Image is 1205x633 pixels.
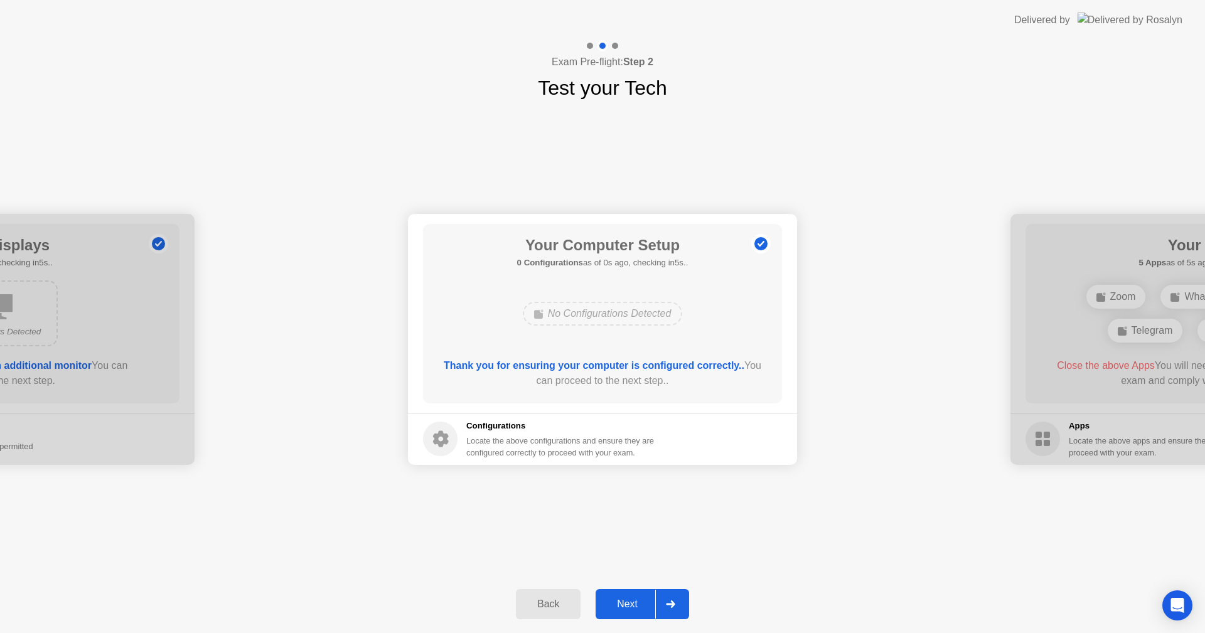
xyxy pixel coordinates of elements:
b: Thank you for ensuring your computer is configured correctly.. [444,360,744,371]
div: Next [599,598,655,610]
button: Back [516,589,581,619]
div: You can proceed to the next step.. [441,358,764,388]
div: Open Intercom Messenger [1162,590,1192,620]
h5: Configurations [466,420,656,432]
h1: Test your Tech [538,73,667,103]
div: Back [520,598,577,610]
button: Next [596,589,689,619]
b: Step 2 [623,56,653,67]
div: Delivered by [1014,13,1070,28]
img: Delivered by Rosalyn [1078,13,1182,27]
div: Locate the above configurations and ensure they are configured correctly to proceed with your exam. [466,435,656,459]
b: 0 Configurations [517,258,583,267]
h4: Exam Pre-flight: [552,55,653,70]
h5: as of 0s ago, checking in5s.. [517,257,688,269]
div: No Configurations Detected [523,302,683,326]
h1: Your Computer Setup [517,234,688,257]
